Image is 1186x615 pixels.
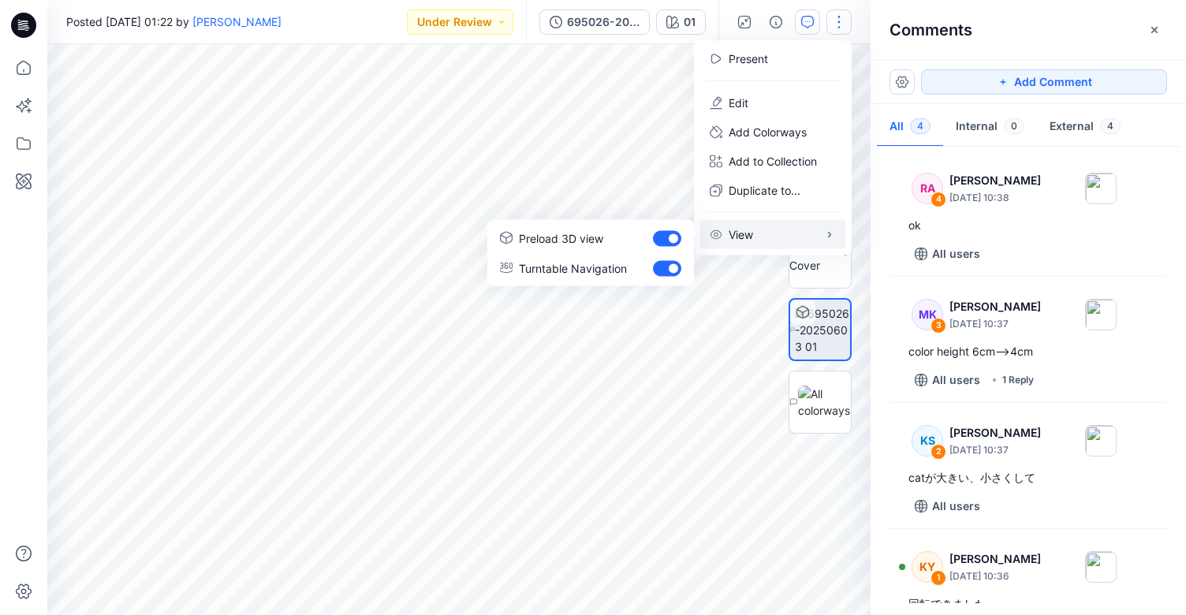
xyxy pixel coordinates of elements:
[949,423,1041,442] p: [PERSON_NAME]
[519,259,627,276] p: Turntable Navigation
[684,13,696,31] div: 01
[908,594,1148,613] div: 回転できました
[908,216,1148,235] div: ok
[729,95,748,111] a: Edit
[932,497,980,516] p: All users
[66,13,282,30] span: Posted [DATE] 01:22 by
[729,226,753,243] p: View
[789,240,851,274] img: Colorway Cover
[931,192,946,207] div: 4
[908,367,986,393] button: All users
[192,15,282,28] a: [PERSON_NAME]
[795,305,850,355] img: 695026-20250603 01
[949,442,1041,458] p: [DATE] 10:37
[912,551,943,583] div: KY
[656,9,706,35] button: 01
[539,9,650,35] button: 695026-20250603
[949,171,1041,190] p: [PERSON_NAME]
[931,318,946,334] div: 3
[908,241,986,266] button: All users
[908,342,1148,361] div: color height 6cm-->4cm
[798,386,851,419] img: All colorways
[921,69,1167,95] button: Add Comment
[931,570,946,586] div: 1
[729,182,800,199] p: Duplicate to...
[763,9,789,35] button: Details
[729,50,768,67] a: Present
[949,568,1041,584] p: [DATE] 10:36
[519,229,603,246] p: Preload 3D view
[912,299,943,330] div: MK
[912,173,943,204] div: RA
[729,124,807,140] p: Add Colorways
[949,316,1041,332] p: [DATE] 10:37
[567,13,640,31] div: 695026-20250603
[729,153,817,170] p: Add to Collection
[1004,118,1024,134] span: 0
[943,107,1037,147] button: Internal
[908,468,1148,487] div: catが大きい、小さくして
[912,425,943,457] div: KS
[1100,118,1121,134] span: 4
[1002,372,1034,388] div: 1 Reply
[910,118,931,134] span: 4
[1037,107,1133,147] button: External
[877,107,943,147] button: All
[932,371,980,389] p: All users
[889,20,972,39] h2: Comments
[931,444,946,460] div: 2
[908,494,986,519] button: All users
[949,190,1041,206] p: [DATE] 10:38
[949,550,1041,568] p: [PERSON_NAME]
[932,244,980,263] p: All users
[949,297,1041,316] p: [PERSON_NAME]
